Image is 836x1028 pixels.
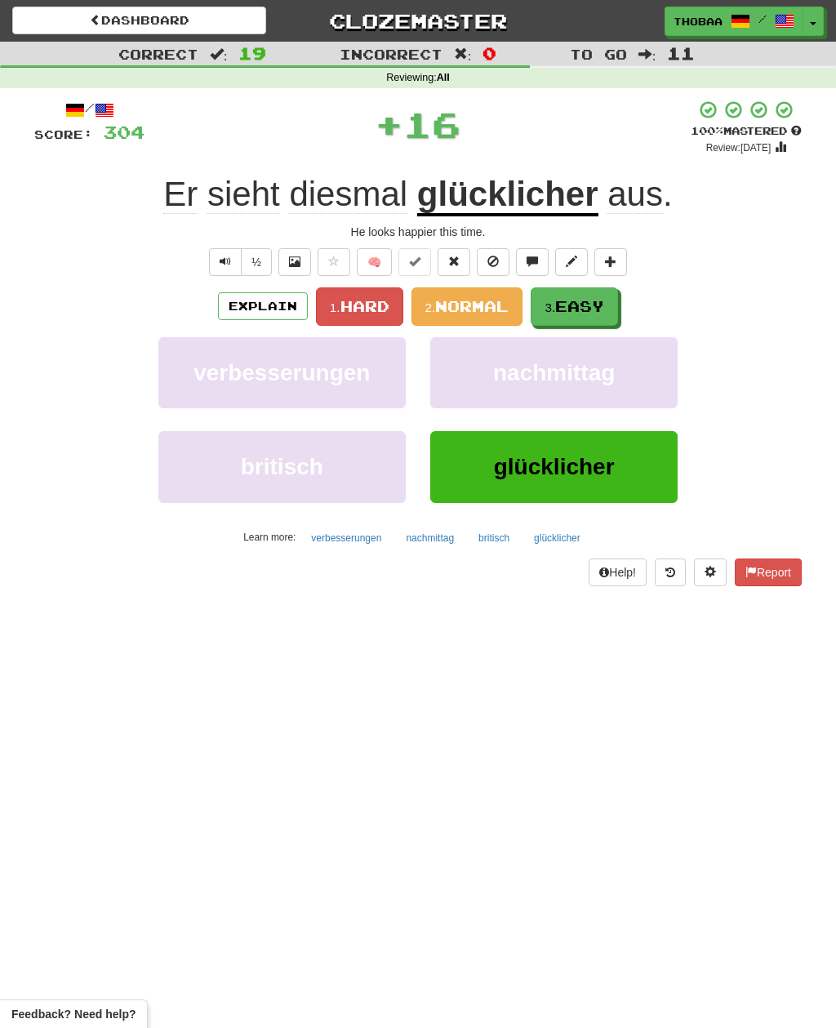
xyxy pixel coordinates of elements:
button: Play sentence audio (ctl+space) [209,248,242,276]
span: : [210,47,228,61]
small: Review: [DATE] [706,142,772,154]
button: Reset to 0% Mastered (alt+r) [438,248,470,276]
button: britisch [158,431,406,502]
span: . [598,175,673,214]
span: aus [607,175,663,214]
button: 1.Hard [316,287,403,326]
span: To go [570,46,627,62]
span: 100 % [691,124,723,137]
span: glücklicher [494,454,615,479]
span: + [375,100,403,149]
small: 1. [330,300,340,314]
button: nachmittag [397,526,463,550]
div: He looks happier this time. [34,224,802,240]
div: Text-to-speech controls [206,248,272,276]
span: Incorrect [340,46,442,62]
span: thobaa [674,14,723,29]
span: : [638,47,656,61]
button: ½ [241,248,272,276]
span: 16 [403,104,460,145]
a: Clozemaster [291,7,545,35]
button: Edit sentence (alt+d) [555,248,588,276]
span: 0 [482,43,496,63]
span: Easy [555,297,604,315]
button: 3.Easy [531,287,618,326]
button: Explain [218,292,308,320]
button: verbesserungen [302,526,390,550]
span: 19 [238,43,266,63]
button: 2.Normal [411,287,523,326]
button: 🧠 [357,248,392,276]
button: verbesserungen [158,337,406,408]
span: Er [163,175,198,214]
button: Add to collection (alt+a) [594,248,627,276]
button: Ignore sentence (alt+i) [477,248,509,276]
small: 2. [425,300,436,314]
span: : [454,47,472,61]
span: diesmal [289,175,407,214]
span: britisch [241,454,323,479]
div: Mastered [691,124,802,139]
span: Hard [340,297,389,315]
small: 3. [545,300,555,314]
span: Score: [34,127,93,141]
span: Correct [118,46,198,62]
span: Normal [435,297,509,315]
button: glücklicher [430,431,678,502]
span: sieht [207,175,280,214]
button: Help! [589,559,647,586]
button: Show image (alt+x) [278,248,311,276]
div: / [34,100,145,120]
a: thobaa / [665,7,803,36]
button: Set this sentence to 100% Mastered (alt+m) [398,248,431,276]
button: britisch [469,526,518,550]
a: Dashboard [12,7,266,34]
u: glücklicher [417,175,598,216]
span: / [758,13,767,24]
span: 11 [667,43,695,63]
button: Favorite sentence (alt+f) [318,248,350,276]
span: nachmittag [493,360,615,385]
button: nachmittag [430,337,678,408]
span: Open feedback widget [11,1006,136,1022]
button: Report [735,559,802,586]
button: Discuss sentence (alt+u) [516,248,549,276]
span: verbesserungen [193,360,370,385]
small: Learn more: [243,532,296,543]
button: glücklicher [525,526,589,550]
span: 304 [103,122,145,142]
strong: All [437,72,450,83]
button: Round history (alt+y) [655,559,686,586]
